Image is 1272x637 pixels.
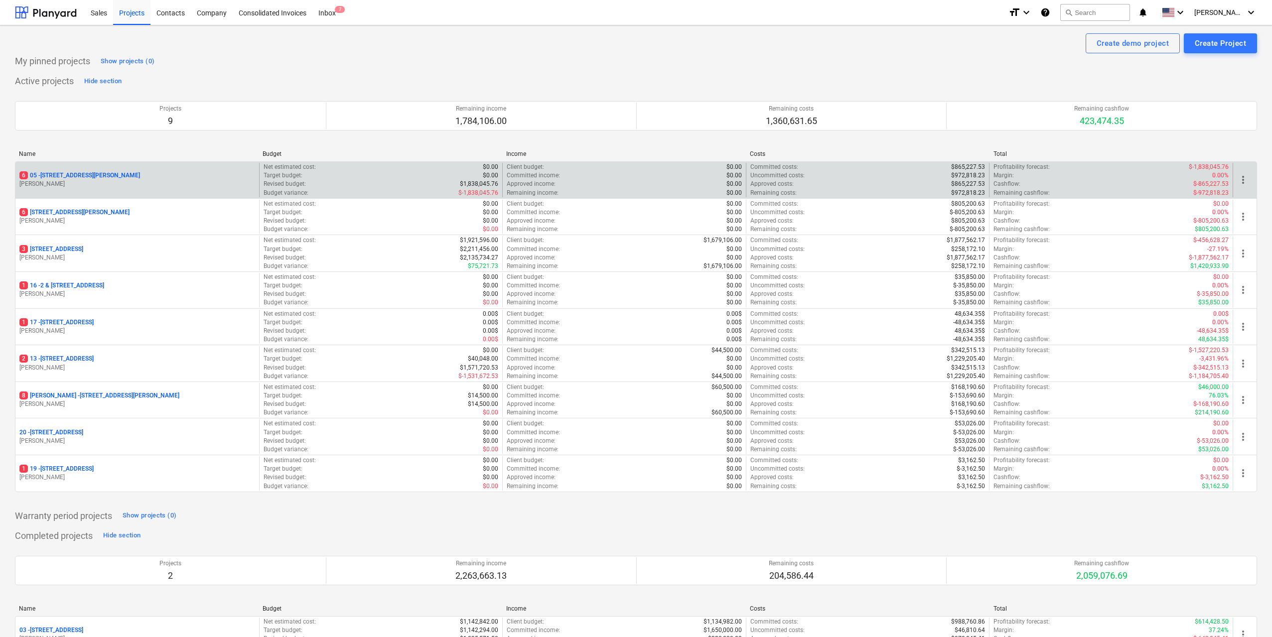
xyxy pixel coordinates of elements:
p: 0.00% [1212,281,1229,290]
p: $1,838,045.76 [460,180,498,188]
p: Committed costs : [750,273,798,281]
p: $0.00 [483,281,498,290]
p: $0.00 [726,163,742,171]
p: 76.03% [1209,391,1229,400]
p: Net estimated cost : [264,163,316,171]
p: Committed costs : [750,346,798,355]
p: 17 - [STREET_ADDRESS] [19,318,94,327]
p: $-1,531,672.53 [458,372,498,381]
p: $0.00 [726,245,742,254]
p: 19 - [STREET_ADDRESS] [19,465,94,473]
p: My pinned projects [15,55,90,67]
p: Uncommitted costs : [750,318,805,327]
p: Budget variance : [264,225,308,234]
p: $0.00 [726,355,742,363]
p: $805,200.63 [951,200,985,208]
span: 2 [19,355,28,363]
p: Client budget : [507,273,544,281]
p: Committed income : [507,318,560,327]
p: Profitability forecast : [993,310,1050,318]
p: $1,679,106.00 [704,262,742,270]
p: Margin : [993,318,1014,327]
p: $0.00 [483,225,498,234]
p: $0.00 [726,189,742,197]
p: $-153,690.60 [950,391,985,400]
p: 05 - [STREET_ADDRESS][PERSON_NAME] [19,171,140,180]
p: Net estimated cost : [264,310,316,318]
p: $35,850.00 [1198,298,1229,307]
div: 117 -[STREET_ADDRESS][PERSON_NAME] [19,318,255,335]
div: 6[STREET_ADDRESS][PERSON_NAME][PERSON_NAME] [19,208,255,225]
p: $972,818.23 [951,171,985,180]
p: [PERSON_NAME] - [STREET_ADDRESS][PERSON_NAME] [19,391,179,400]
p: 1,360,631.65 [766,115,817,127]
p: $2,135,734.27 [460,254,498,262]
p: 0.00$ [726,327,742,335]
p: Remaining costs : [750,335,797,344]
p: $14,500.00 [468,400,498,408]
p: 0.00$ [1213,310,1229,318]
p: $0.00 [483,200,498,208]
p: Approved costs : [750,217,794,225]
p: $14,500.00 [468,391,498,400]
p: Target budget : [264,281,302,290]
p: $0.00 [726,200,742,208]
div: 20 -[STREET_ADDRESS][PERSON_NAME] [19,428,255,445]
p: $0.00 [483,171,498,180]
p: $0.00 [483,208,498,217]
p: [PERSON_NAME] [19,437,255,445]
p: Budget variance : [264,372,308,381]
p: $46,000.00 [1198,383,1229,391]
p: Committed costs : [750,163,798,171]
div: 3[STREET_ADDRESS][PERSON_NAME] [19,245,255,262]
p: Remaining income : [507,298,559,307]
p: Revised budget : [264,217,306,225]
p: Net estimated cost : [264,236,316,245]
p: $1,229,205.40 [947,372,985,381]
p: Approved income : [507,254,556,262]
span: more_vert [1237,321,1249,333]
p: Cashflow : [993,327,1020,335]
p: Margin : [993,355,1014,363]
p: Remaining costs : [750,225,797,234]
p: $1,921,596.00 [460,236,498,245]
p: [PERSON_NAME] [19,290,255,298]
p: $258,172.10 [951,262,985,270]
p: Committed costs : [750,310,798,318]
p: $35,850.00 [955,273,985,281]
p: $-456,628.27 [1193,236,1229,245]
p: 48,634.35$ [1198,335,1229,344]
p: $60,500.00 [711,383,742,391]
p: Target budget : [264,355,302,363]
p: $0.00 [726,217,742,225]
p: Cashflow : [993,180,1020,188]
p: Committed income : [507,171,560,180]
p: $0.00 [726,208,742,217]
p: $342,515.13 [951,364,985,372]
p: [STREET_ADDRESS] [19,245,83,254]
p: Client budget : [507,383,544,391]
p: Uncommitted costs : [750,391,805,400]
p: Uncommitted costs : [750,245,805,254]
p: 0.00$ [726,335,742,344]
p: Committed income : [507,281,560,290]
p: [PERSON_NAME] [19,327,255,335]
p: 1,784,106.00 [455,115,507,127]
p: Client budget : [507,346,544,355]
p: 20 - [STREET_ADDRESS] [19,428,83,437]
p: $-865,227.53 [1193,180,1229,188]
p: Approved costs : [750,290,794,298]
p: Remaining income : [507,189,559,197]
span: more_vert [1237,394,1249,406]
p: Remaining cashflow [1074,105,1129,113]
p: $0.00 [483,298,498,307]
p: Committed costs : [750,383,798,391]
p: Revised budget : [264,400,306,408]
span: more_vert [1237,211,1249,223]
p: Approved costs : [750,254,794,262]
p: Profitability forecast : [993,236,1050,245]
div: Costs [750,150,986,157]
p: $44,500.00 [711,372,742,381]
p: Remaining cashflow : [993,225,1050,234]
p: Committed costs : [750,236,798,245]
